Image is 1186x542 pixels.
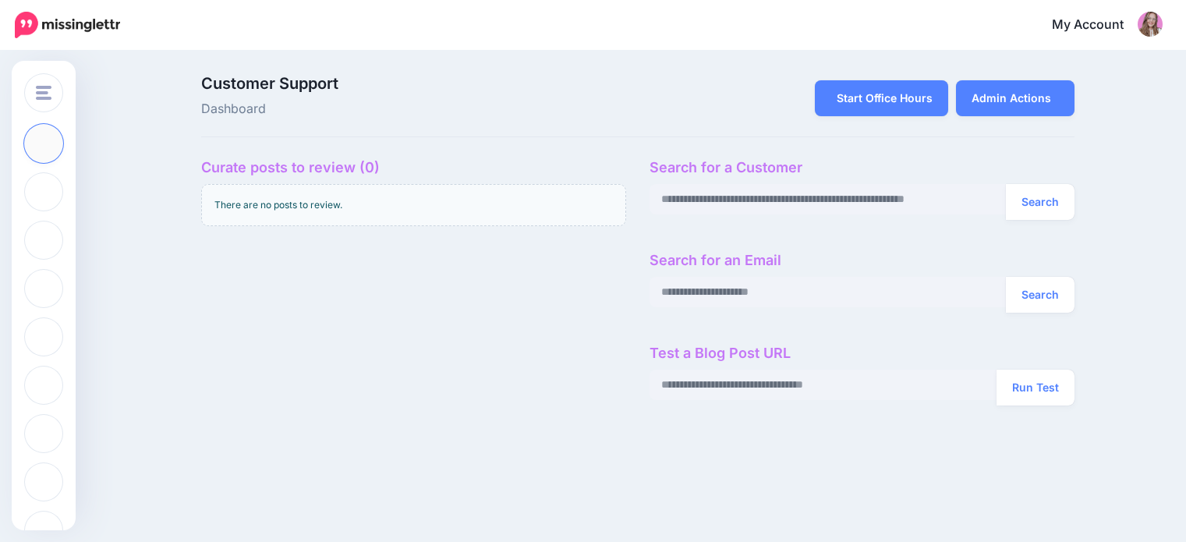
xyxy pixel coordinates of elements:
[201,76,776,91] span: Customer Support
[650,159,1074,176] h4: Search for a Customer
[997,370,1074,406] button: Run Test
[1006,277,1074,313] button: Search
[36,86,51,100] img: menu.png
[650,345,1074,362] h4: Test a Blog Post URL
[201,99,776,119] span: Dashboard
[956,80,1074,116] a: Admin Actions
[815,80,948,116] a: Start Office Hours
[201,159,626,176] h4: Curate posts to review (0)
[650,252,1074,269] h4: Search for an Email
[201,184,626,226] div: There are no posts to review.
[1036,6,1163,44] a: My Account
[1006,184,1074,220] button: Search
[15,12,120,38] img: Missinglettr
